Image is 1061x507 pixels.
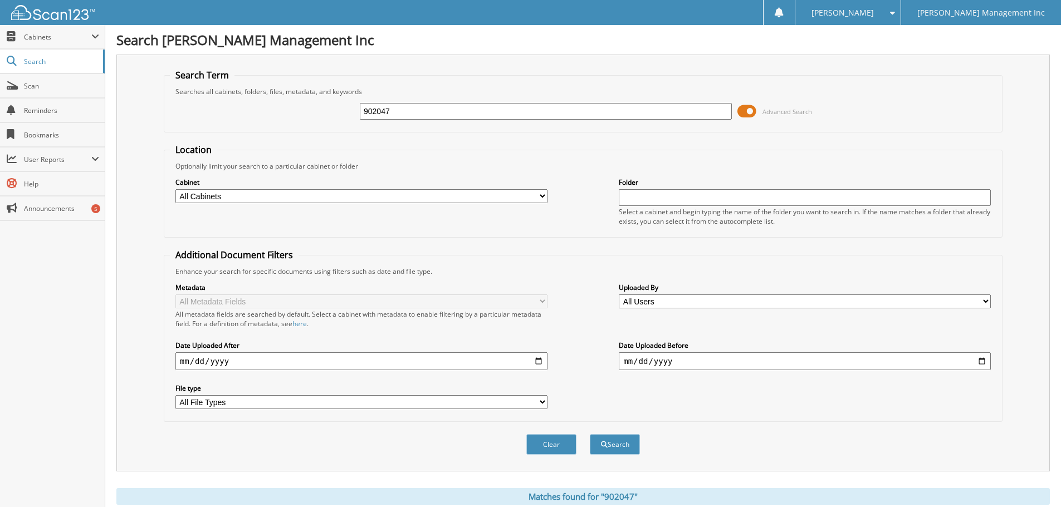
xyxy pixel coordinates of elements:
input: start [175,352,547,370]
div: Enhance your search for specific documents using filters such as date and file type. [170,267,996,276]
label: Folder [619,178,991,187]
button: Search [590,434,640,455]
label: Date Uploaded Before [619,341,991,350]
label: Cabinet [175,178,547,187]
div: Matches found for "902047" [116,488,1050,505]
span: Bookmarks [24,130,99,140]
label: File type [175,383,547,393]
span: [PERSON_NAME] [811,9,874,16]
button: Clear [526,434,576,455]
label: Uploaded By [619,283,991,292]
div: Select a cabinet and begin typing the name of the folder you want to search in. If the name match... [619,207,991,226]
div: Optionally limit your search to a particular cabinet or folder [170,161,996,171]
div: 5 [91,204,100,213]
span: Reminders [24,106,99,115]
div: All metadata fields are searched by default. Select a cabinet with metadata to enable filtering b... [175,309,547,328]
a: here [292,319,307,328]
span: Announcements [24,204,99,213]
img: scan123-logo-white.svg [11,5,95,20]
span: User Reports [24,155,91,164]
input: end [619,352,991,370]
span: Cabinets [24,32,91,42]
h1: Search [PERSON_NAME] Management Inc [116,31,1050,49]
legend: Additional Document Filters [170,249,299,261]
span: Scan [24,81,99,91]
label: Date Uploaded After [175,341,547,350]
legend: Search Term [170,69,234,81]
span: Help [24,179,99,189]
span: Advanced Search [762,107,812,116]
span: Search [24,57,97,66]
span: [PERSON_NAME] Management Inc [917,9,1045,16]
legend: Location [170,144,217,156]
div: Searches all cabinets, folders, files, metadata, and keywords [170,87,996,96]
label: Metadata [175,283,547,292]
